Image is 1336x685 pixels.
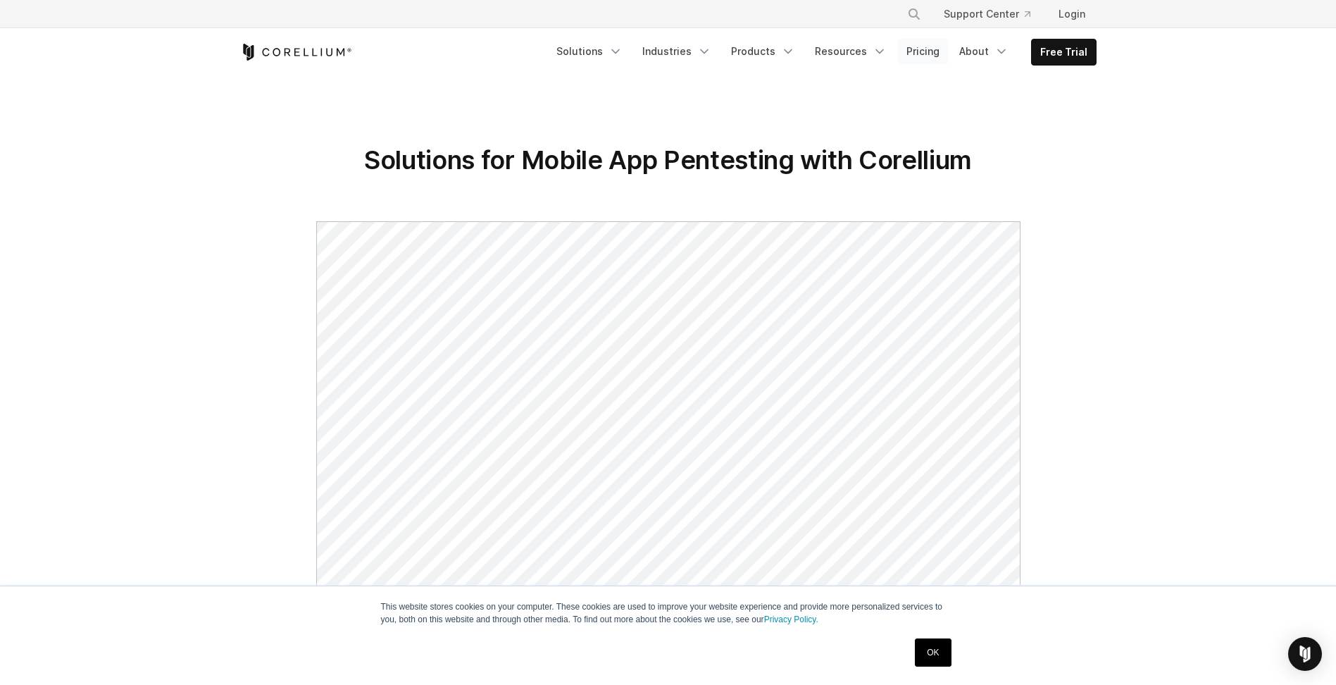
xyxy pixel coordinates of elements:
a: About [951,39,1017,64]
a: Industries [634,39,720,64]
a: Privacy Policy. [764,615,818,624]
a: Solutions [548,39,631,64]
p: This website stores cookies on your computer. These cookies are used to improve your website expe... [381,600,956,626]
a: Products [723,39,804,64]
span: Solutions for Mobile App Pentesting with Corellium [364,144,972,175]
a: Corellium Home [240,44,352,61]
a: Pricing [898,39,948,64]
a: OK [915,638,951,667]
div: Navigation Menu [890,1,1097,27]
div: Navigation Menu [548,39,1097,66]
div: Open Intercom Messenger [1288,637,1322,671]
a: Login [1047,1,1097,27]
a: Resources [806,39,895,64]
button: Search [901,1,927,27]
a: Free Trial [1032,39,1096,65]
a: Support Center [932,1,1042,27]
